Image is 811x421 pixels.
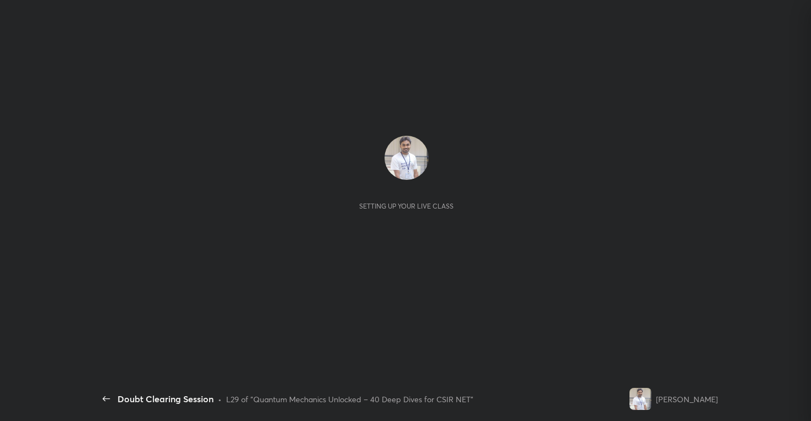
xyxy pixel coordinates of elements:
[359,202,453,210] div: Setting up your live class
[226,393,473,405] div: L29 of "Quantum Mechanics Unlocked – 40 Deep Dives for CSIR NET"
[656,393,718,405] div: [PERSON_NAME]
[118,392,214,406] div: Doubt Clearing Session
[385,136,429,180] img: 5fec7a98e4a9477db02da60e09992c81.jpg
[629,388,652,410] img: 5fec7a98e4a9477db02da60e09992c81.jpg
[218,393,222,405] div: •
